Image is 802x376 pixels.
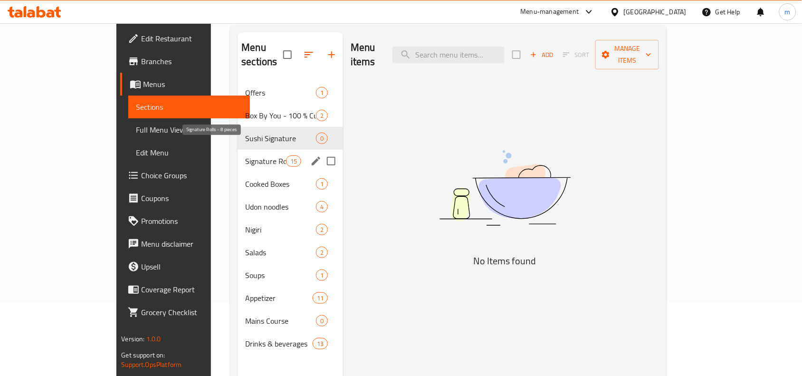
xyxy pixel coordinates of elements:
[120,164,250,187] a: Choice Groups
[386,253,624,269] h5: No Items found
[286,157,301,166] span: 15
[297,43,320,66] span: Sort sections
[316,225,327,234] span: 2
[245,224,316,235] span: Nigiri
[245,270,316,281] span: Soups
[316,315,328,327] div: items
[238,264,343,287] div: Soups1
[316,180,327,189] span: 1
[245,133,316,144] span: Sushi Signature
[238,77,343,359] nav: Menu sections
[316,247,328,258] div: items
[141,307,243,318] span: Grocery Checklist
[128,141,250,164] a: Edit Menu
[238,241,343,264] div: Salads2
[245,292,312,304] span: Appetizer
[143,78,243,90] span: Menus
[238,309,343,332] div: Mains Course0
[238,195,343,218] div: Udon noodles4
[120,278,250,301] a: Coverage Report
[238,332,343,355] div: Drinks & beverages13
[245,201,316,212] span: Udon noodles
[120,50,250,73] a: Branches
[136,124,243,135] span: Full Menu View
[238,287,343,309] div: Appetizer11
[245,338,312,349] span: Drinks & beverages
[521,6,579,18] div: Menu-management
[351,40,381,69] h2: Menu items
[386,125,624,251] img: dish.svg
[526,48,557,62] span: Add item
[245,178,316,190] span: Cooked Boxes
[603,43,651,67] span: Manage items
[238,81,343,104] div: Offers1
[141,193,243,204] span: Coupons
[136,101,243,113] span: Sections
[313,338,328,349] div: items
[316,88,327,97] span: 1
[141,56,243,67] span: Branches
[141,261,243,272] span: Upsell
[316,110,328,121] div: items
[316,317,327,326] span: 0
[316,224,328,235] div: items
[245,87,316,98] span: Offers
[286,155,301,167] div: items
[316,270,328,281] div: items
[238,127,343,150] div: Sushi Signature0
[141,170,243,181] span: Choice Groups
[121,333,144,345] span: Version:
[316,133,328,144] div: items
[624,7,687,17] div: [GEOGRAPHIC_DATA]
[785,7,791,17] span: m
[120,210,250,232] a: Promotions
[316,134,327,143] span: 0
[526,48,557,62] button: Add
[141,238,243,250] span: Menu disclaimer
[529,49,554,60] span: Add
[316,271,327,280] span: 1
[313,339,327,348] span: 13
[141,215,243,227] span: Promotions
[146,333,161,345] span: 1.0.0
[245,110,316,121] span: Box By You - 100 % Customizable Box
[120,73,250,96] a: Menus
[245,315,316,327] span: Mains Course
[557,48,595,62] span: Sort items
[316,178,328,190] div: items
[238,218,343,241] div: Nigiri2
[245,155,286,167] span: Signature Rolls - 8 pieces
[141,284,243,295] span: Coverage Report
[121,358,181,371] a: Support.OpsPlatform
[316,248,327,257] span: 2
[309,154,323,168] button: edit
[313,294,327,303] span: 11
[121,349,165,361] span: Get support on:
[141,33,243,44] span: Edit Restaurant
[238,104,343,127] div: Box By You - 100 % Customizable Box2
[313,292,328,304] div: items
[136,147,243,158] span: Edit Menu
[320,43,343,66] button: Add section
[128,118,250,141] a: Full Menu View
[316,202,327,212] span: 4
[120,187,250,210] a: Coupons
[128,96,250,118] a: Sections
[392,47,505,63] input: search
[245,247,316,258] span: Salads
[277,45,297,65] span: Select all sections
[120,27,250,50] a: Edit Restaurant
[120,255,250,278] a: Upsell
[595,40,659,69] button: Manage items
[316,87,328,98] div: items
